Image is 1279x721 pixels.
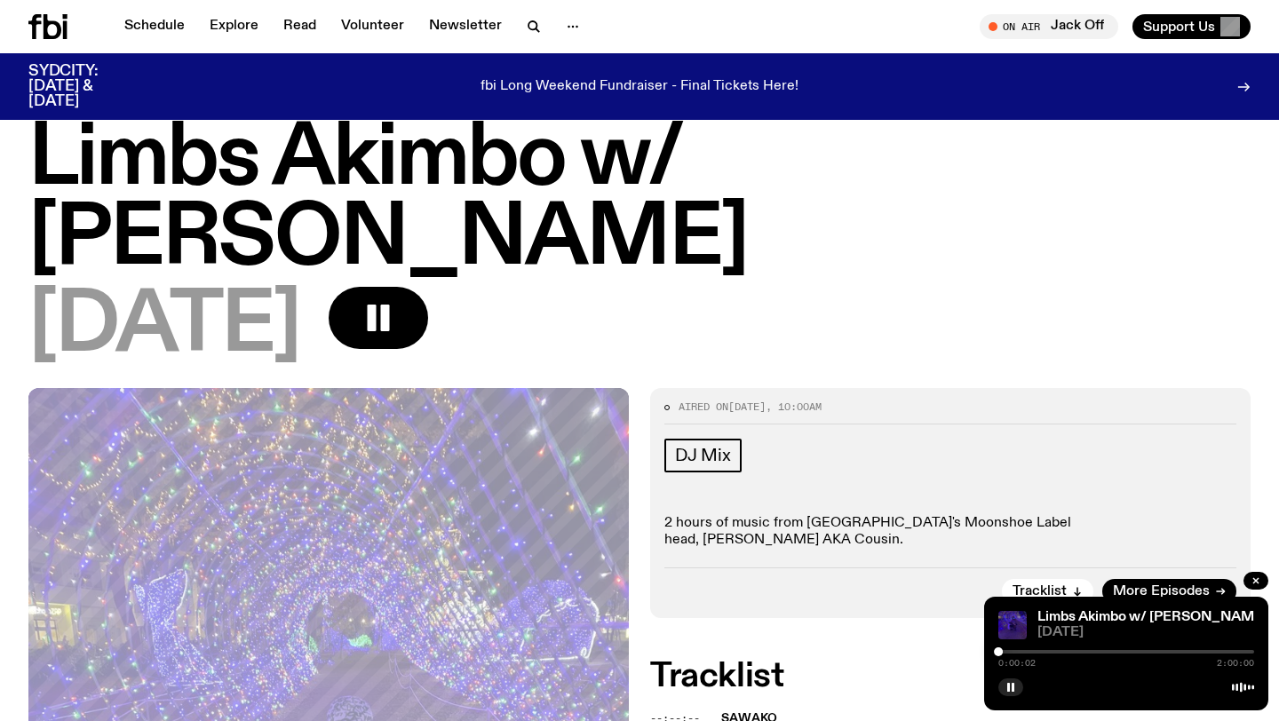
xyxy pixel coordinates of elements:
[1002,579,1093,604] button: Tracklist
[273,14,327,39] a: Read
[675,446,731,465] span: DJ Mix
[418,14,512,39] a: Newsletter
[28,120,1251,280] h1: Limbs Akimbo w/ [PERSON_NAME]
[1113,585,1210,598] span: More Episodes
[664,515,1236,549] p: 2 hours of music from [GEOGRAPHIC_DATA]'s Moonshoe Label head, [PERSON_NAME] AKA Cousin.
[998,659,1036,668] span: 0:00:02
[1037,610,1267,624] a: Limbs Akimbo w/ [PERSON_NAME]
[679,400,728,414] span: Aired on
[1143,19,1215,35] span: Support Us
[481,79,798,95] p: fbi Long Weekend Fundraiser - Final Tickets Here!
[1217,659,1254,668] span: 2:00:00
[199,14,269,39] a: Explore
[1102,579,1236,604] a: More Episodes
[28,64,142,109] h3: SYDCITY: [DATE] & [DATE]
[728,400,766,414] span: [DATE]
[766,400,822,414] span: , 10:00am
[1013,585,1067,598] span: Tracklist
[1037,626,1254,639] span: [DATE]
[28,287,300,367] span: [DATE]
[650,661,1251,693] h2: Tracklist
[1132,14,1251,39] button: Support Us
[114,14,195,39] a: Schedule
[664,439,742,472] a: DJ Mix
[330,14,415,39] a: Volunteer
[980,14,1118,39] button: On AirJack Off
